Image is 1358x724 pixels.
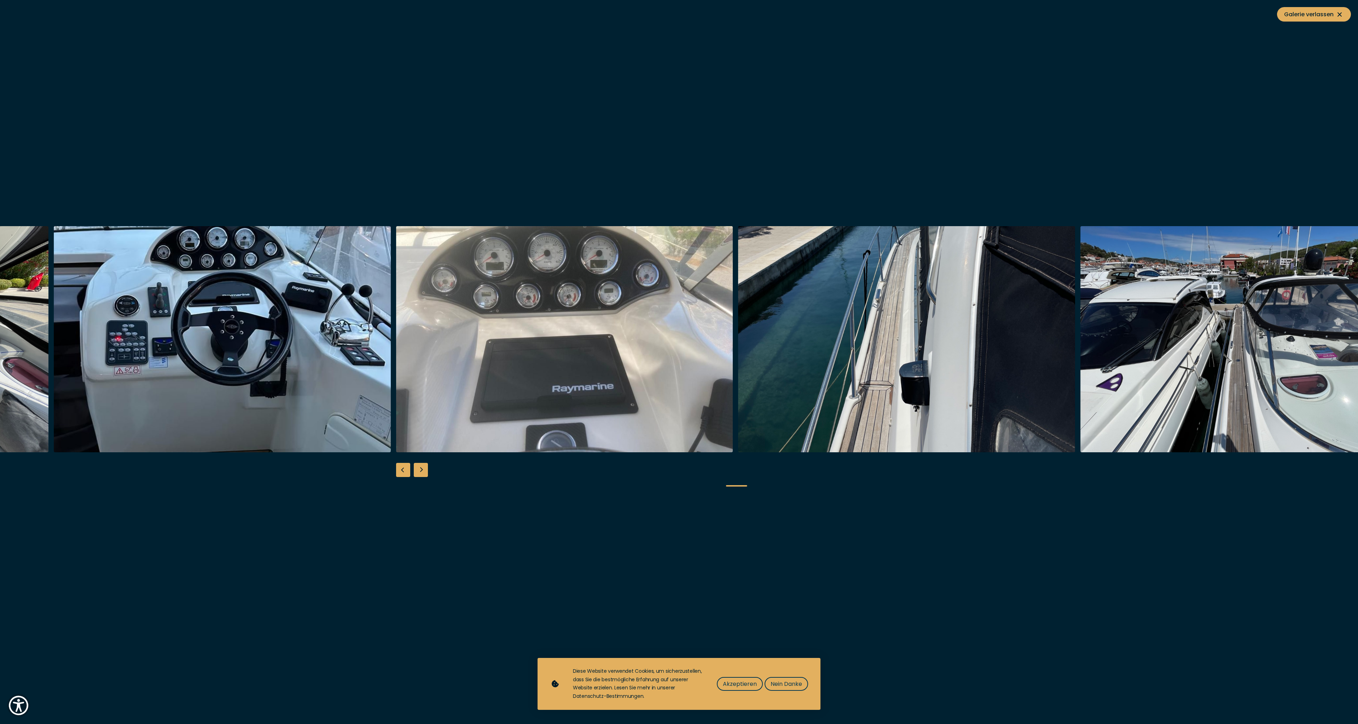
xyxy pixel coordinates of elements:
[771,679,802,688] span: Nein Danke
[7,694,30,717] button: Show Accessibility Preferences
[765,677,808,691] button: Nein Danke
[573,667,703,701] div: Diese Website verwendet Cookies, um sicherzustellen, dass Sie die bestmögliche Erfahrung auf unse...
[717,677,763,691] button: Akzeptieren
[723,679,757,688] span: Akzeptieren
[738,226,1075,452] img: Merk&Merk
[573,693,643,700] a: Datenschutz-Bestimmungen
[396,226,733,452] img: Merk&Merk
